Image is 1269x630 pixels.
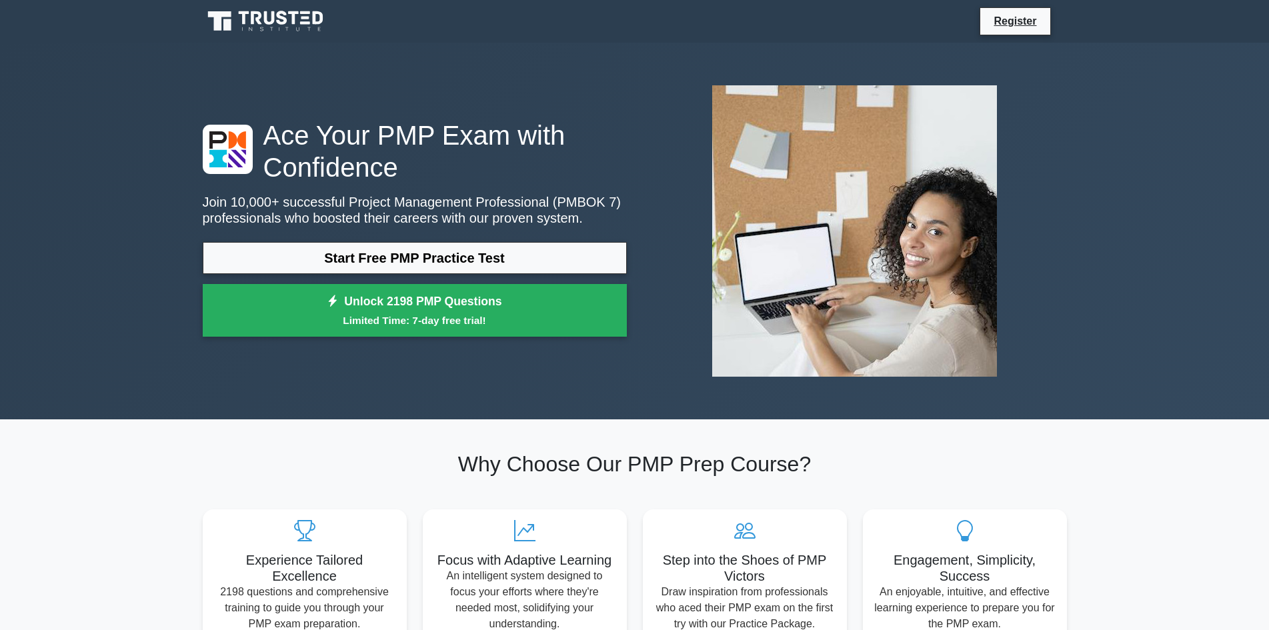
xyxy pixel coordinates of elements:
[874,552,1056,584] h5: Engagement, Simplicity, Success
[203,242,627,274] a: Start Free PMP Practice Test
[433,552,616,568] h5: Focus with Adaptive Learning
[219,313,610,328] small: Limited Time: 7-day free trial!
[203,284,627,337] a: Unlock 2198 PMP QuestionsLimited Time: 7-day free trial!
[203,194,627,226] p: Join 10,000+ successful Project Management Professional (PMBOK 7) professionals who boosted their...
[203,451,1067,477] h2: Why Choose Our PMP Prep Course?
[203,119,627,183] h1: Ace Your PMP Exam with Confidence
[654,552,836,584] h5: Step into the Shoes of PMP Victors
[213,552,396,584] h5: Experience Tailored Excellence
[986,13,1044,29] a: Register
